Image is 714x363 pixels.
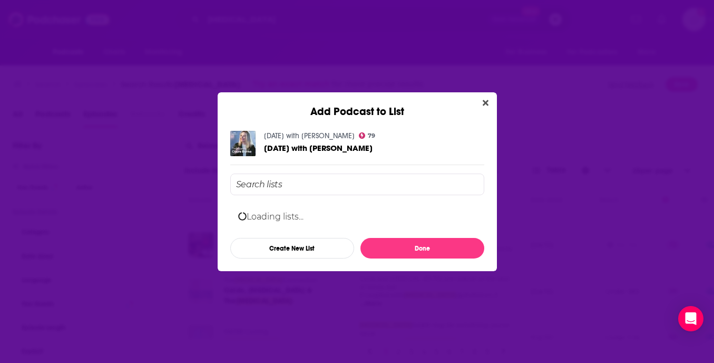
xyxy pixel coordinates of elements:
[230,174,484,195] input: Search lists
[218,92,497,118] div: Add Podcast to List
[678,306,703,331] div: Open Intercom Messenger
[230,204,484,230] div: Loading lists...
[359,132,376,139] a: 79
[264,143,373,153] span: [DATE] with [PERSON_NAME]
[230,174,484,259] div: Add Podcast To List
[478,97,493,110] button: Close
[230,238,354,259] button: Create New List
[360,238,484,259] button: Done
[264,144,373,152] a: Today with Claire Byrne
[230,131,256,156] img: Today with Claire Byrne
[264,131,355,140] a: Today with Claire Byrne
[368,133,375,138] span: 79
